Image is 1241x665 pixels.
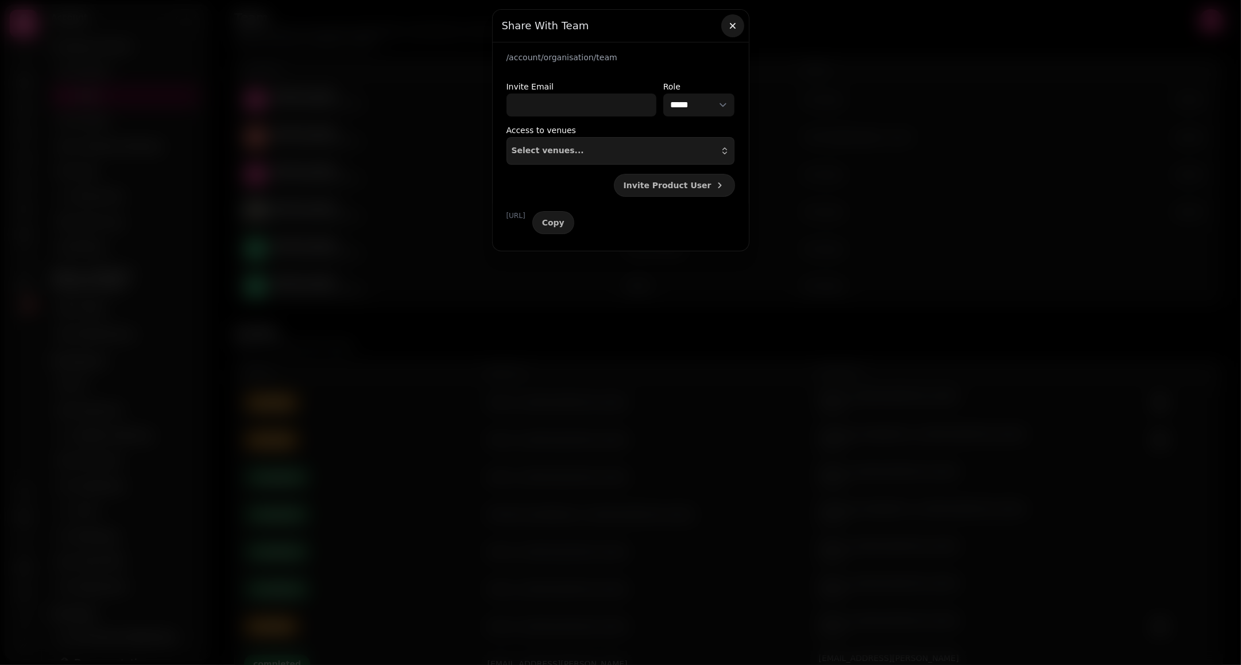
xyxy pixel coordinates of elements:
[663,80,735,94] label: Role
[507,211,525,234] p: [URL]
[507,80,656,94] label: Invite Email
[507,52,735,63] p: /account/organisation/team
[542,219,565,227] span: Copy
[614,174,735,197] button: Invite Product User
[624,181,712,189] span: Invite Product User
[512,146,584,155] span: Select venues...
[507,137,735,165] button: Select venues...
[507,123,576,137] label: Access to venues
[532,211,574,234] button: Copy
[502,19,740,33] h3: Share With Team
